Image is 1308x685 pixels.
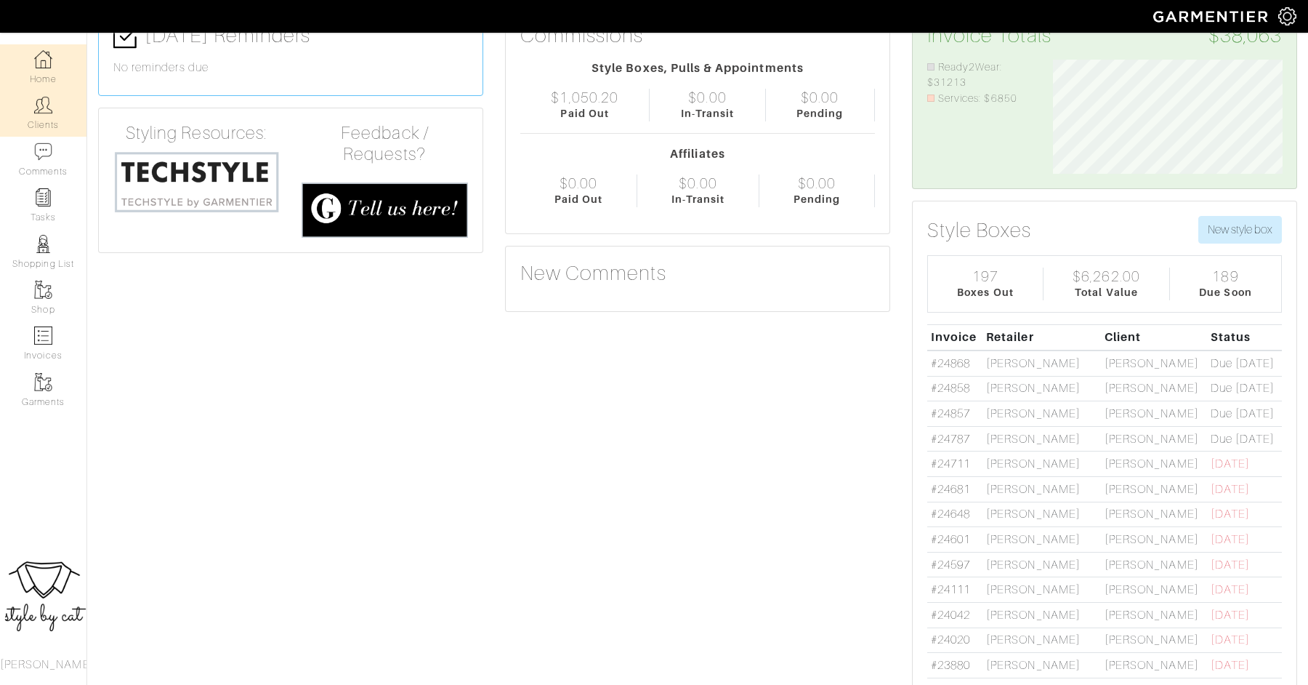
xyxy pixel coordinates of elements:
td: Due [DATE] [1207,350,1282,376]
img: garmentier-logo-header-white-b43fb05a5012e4ada735d5af1a66efaba907eab6374d6393d1fbf88cb4ef424d.png [1146,4,1278,29]
div: $6,262.00 [1073,268,1139,285]
img: clients-icon-6bae9207a08558b7cb47a8932f037763ab4055f8c8b6bfacd5dc20c3e0201464.png [34,96,52,114]
td: Due [DATE] [1207,376,1282,401]
img: garments-icon-b7da505a4dc4fd61783c78ac3ca0ef83fa9d6f193b1c9dc38574b1d14d53ca28.png [34,373,52,391]
td: [PERSON_NAME] [1101,401,1207,427]
td: [PERSON_NAME] [982,628,1101,653]
td: [PERSON_NAME] [1101,477,1207,502]
a: #24042 [931,609,970,622]
div: $1,050.20 [551,89,618,106]
div: Affiliates [520,145,875,163]
td: [PERSON_NAME] [1101,426,1207,452]
img: reminder-icon-8004d30b9f0a5d33ae49ab947aed9ed385cf756f9e5892f1edd6e32f2345188e.png [34,188,52,207]
img: gear-icon-white-bd11855cb880d31180b6d7d6211b90ccbf57a29d726f0c71d8c61bd08dd39cc2.png [1278,7,1296,25]
div: $0.00 [688,89,726,106]
span: [DATE] [1211,508,1250,521]
td: [PERSON_NAME] [982,401,1101,427]
td: Due [DATE] [1207,401,1282,427]
th: Client [1101,325,1207,350]
div: Total Value [1075,285,1138,300]
td: [PERSON_NAME] [1101,376,1207,401]
img: check-box-icon-36a4915ff3ba2bd8f6e4f29bc755bb66becd62c870f447fc0dd1365fcfddab58.png [113,24,139,49]
div: In-Transit [681,106,735,121]
span: [DATE] [1211,457,1250,470]
h3: [DATE] Reminders [113,23,468,49]
span: [DATE] [1211,583,1250,596]
div: $0.00 [560,175,597,192]
td: [PERSON_NAME] [982,452,1101,477]
td: Due [DATE] [1207,426,1282,452]
a: #24597 [931,558,970,572]
td: [PERSON_NAME] [1101,603,1207,628]
div: Boxes Out [957,285,1013,300]
img: feedback_requests-3821251ac2bd56c73c230f3229a5b25d6eb027adea667894f41107c140538ee0.png [302,183,468,239]
a: #24787 [931,433,970,446]
li: Services: $6850 [927,91,1031,107]
img: garments-icon-b7da505a4dc4fd61783c78ac3ca0ef83fa9d6f193b1c9dc38574b1d14d53ca28.png [34,281,52,299]
h3: Commissions [520,23,644,48]
td: [PERSON_NAME] [982,527,1101,553]
a: #24857 [931,407,970,420]
th: Status [1207,325,1282,350]
td: [PERSON_NAME] [982,426,1101,452]
td: [PERSON_NAME] [1101,552,1207,577]
td: [PERSON_NAME] [982,577,1101,603]
td: [PERSON_NAME] [1101,527,1207,553]
img: stylists-icon-eb353228a002819b7ec25b43dbf5f0378dd9e0616d9560372ff212230b889e62.png [34,235,52,253]
div: In-Transit [671,192,725,207]
button: New style box [1198,216,1282,244]
td: [PERSON_NAME] [1101,452,1207,477]
a: #24020 [931,633,970,646]
td: [PERSON_NAME] [982,376,1101,401]
span: [DATE] [1211,633,1250,646]
div: Style Boxes, Pulls & Appointments [520,60,875,77]
span: [DATE] [1211,659,1250,672]
div: $0.00 [801,89,839,106]
img: techstyle-93310999766a10050dc78ceb7f971a75838126fd19372ce40ba20cdf6a89b94b.png [113,150,280,214]
th: Retailer [982,325,1101,350]
div: Paid Out [554,192,602,207]
h3: Style Boxes [927,218,1032,243]
div: $0.00 [679,175,716,192]
td: [PERSON_NAME] [982,350,1101,376]
span: $38,063 [1208,23,1282,48]
td: [PERSON_NAME] [982,653,1101,678]
span: [DATE] [1211,483,1250,496]
td: [PERSON_NAME] [982,477,1101,502]
h3: New Comments [520,261,875,286]
img: comment-icon-a0a6a9ef722e966f86d9cbdc48e553b5cf19dbc54f86b18d962a5391bc8f6eb6.png [34,143,52,161]
div: Pending [794,192,840,207]
td: [PERSON_NAME] [982,552,1101,577]
h4: Styling Resources: [113,123,280,144]
th: Invoice [927,325,982,350]
td: [PERSON_NAME] [982,502,1101,527]
td: [PERSON_NAME] [1101,628,1207,653]
a: #24711 [931,457,970,470]
div: 189 [1212,268,1238,285]
td: [PERSON_NAME] [1101,350,1207,376]
div: Paid Out [560,106,608,121]
a: #24601 [931,533,970,546]
td: [PERSON_NAME] [1101,653,1207,678]
span: [DATE] [1211,533,1250,546]
a: #23880 [931,659,970,672]
h6: No reminders due [113,61,468,75]
h4: Feedback / Requests? [302,123,468,165]
img: dashboard-icon-dbcd8f5a0b271acd01030246c82b418ddd0df26cd7fceb0bd07c9910d44c42f6.png [34,50,52,68]
h3: Invoice Totals [927,23,1282,48]
a: #24111 [931,583,970,596]
td: [PERSON_NAME] [1101,502,1207,527]
div: Due Soon [1199,285,1251,300]
td: [PERSON_NAME] [1101,577,1207,603]
img: orders-icon-0abe47150d42831381b5fb84f609e132dff9fe21cb692f30cb5eec754e2cba89.png [34,327,52,345]
a: #24868 [931,357,970,370]
a: #24681 [931,483,970,496]
li: Ready2Wear: $31213 [927,60,1031,91]
div: 197 [972,268,998,285]
span: [DATE] [1211,558,1250,572]
a: #24648 [931,508,970,521]
td: [PERSON_NAME] [982,603,1101,628]
div: Pending [796,106,843,121]
div: $0.00 [798,175,836,192]
a: #24858 [931,382,970,395]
